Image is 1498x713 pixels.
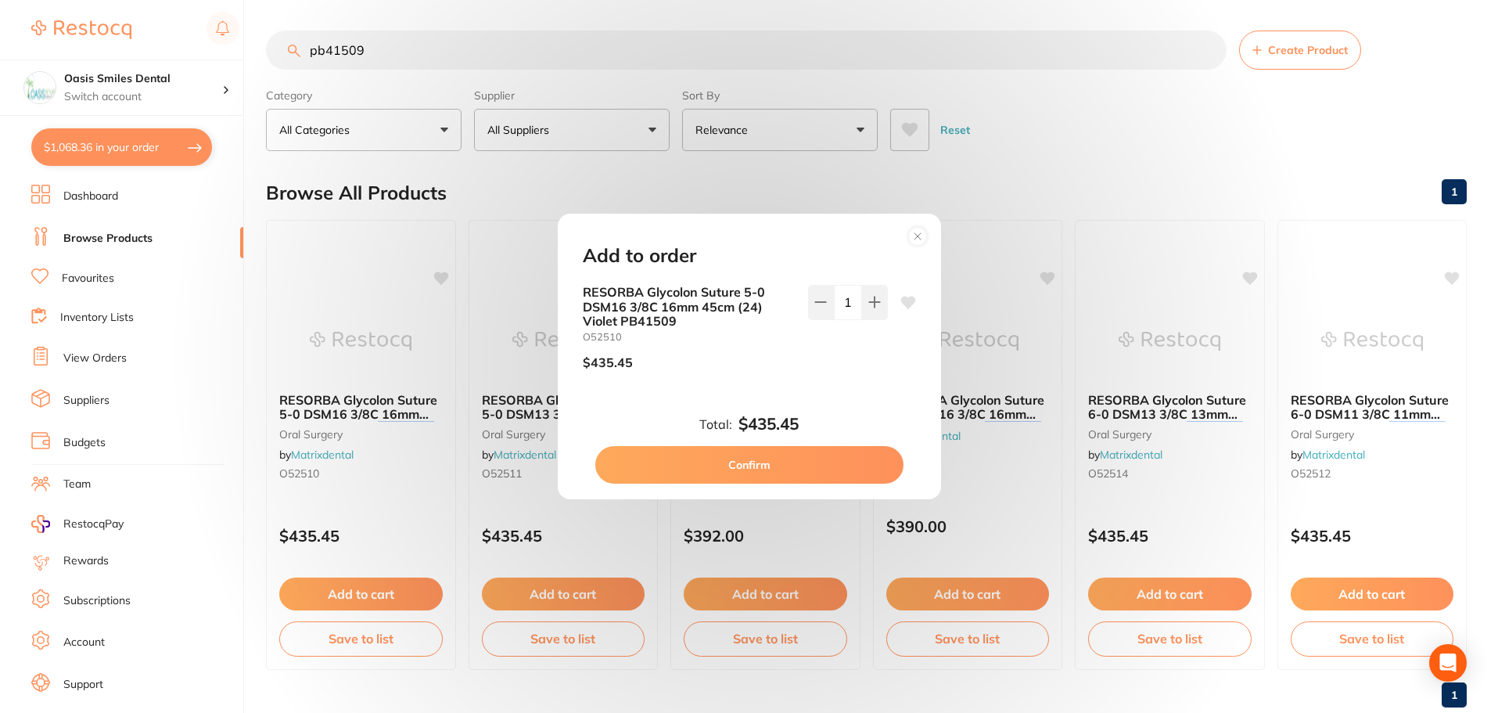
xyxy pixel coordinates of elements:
[738,415,799,434] b: $435.45
[595,446,903,484] button: Confirm
[699,417,732,431] label: Total:
[583,245,696,267] h2: Add to order
[583,285,796,328] b: RESORBA Glycolon Suture 5-0 DSM16 3/8C 16mm 45cm (24) Violet PB41509
[583,331,796,343] small: O52510
[583,355,633,369] p: $435.45
[1429,644,1467,682] div: Open Intercom Messenger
